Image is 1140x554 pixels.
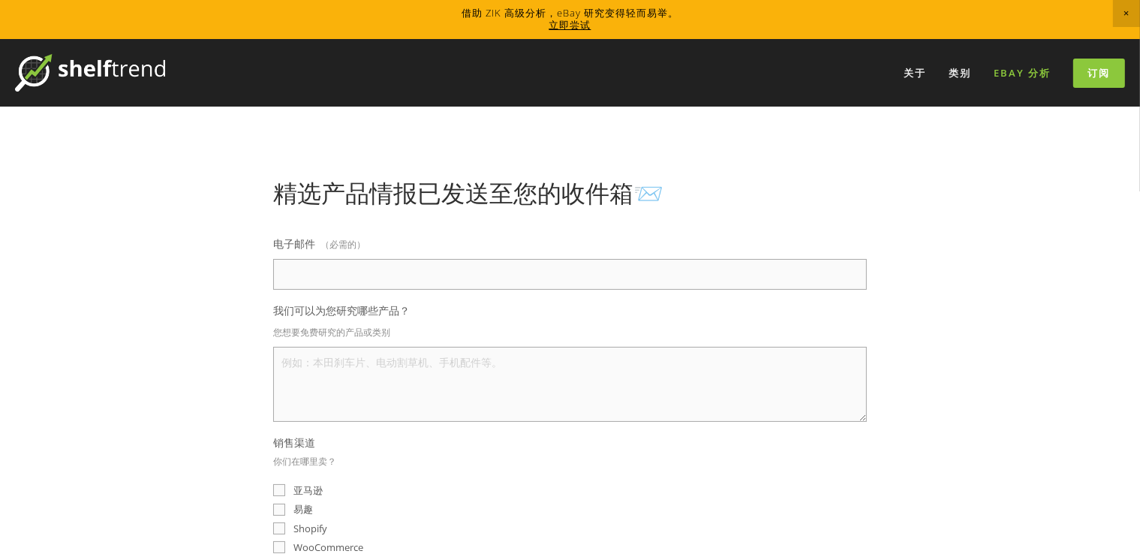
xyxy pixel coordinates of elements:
input: 亚马逊 [273,484,285,496]
font: （必需的） [320,238,365,251]
input: WooCommerce [273,541,285,553]
font: 关于 [904,66,926,80]
a: 订阅 [1073,59,1125,88]
a: 关于 [894,61,936,86]
font: WooCommerce [293,540,363,554]
a: 立即尝试 [549,18,591,32]
font: eBay 分析 [994,66,1051,80]
font: 我们可以为您研究哪些产品？ [273,303,410,318]
a: eBay 分析 [984,61,1060,86]
font: 您想要免费研究的产品或类别 [273,326,390,339]
font: 你们在哪里卖？ [273,455,336,468]
input: Shopify [273,522,285,534]
font: 易趣 [293,502,313,516]
input: 易趣 [273,504,285,516]
font: Shopify [293,522,327,535]
font: 精选产品情报已发送至您的收件箱📨 [273,176,663,209]
font: 类别 [949,66,971,80]
font: 亚马逊 [293,483,323,497]
font: 订阅 [1088,66,1111,80]
font: 电子邮件 [273,236,315,251]
font: 销售渠道 [273,435,315,450]
img: 货架趋势 [15,54,165,92]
